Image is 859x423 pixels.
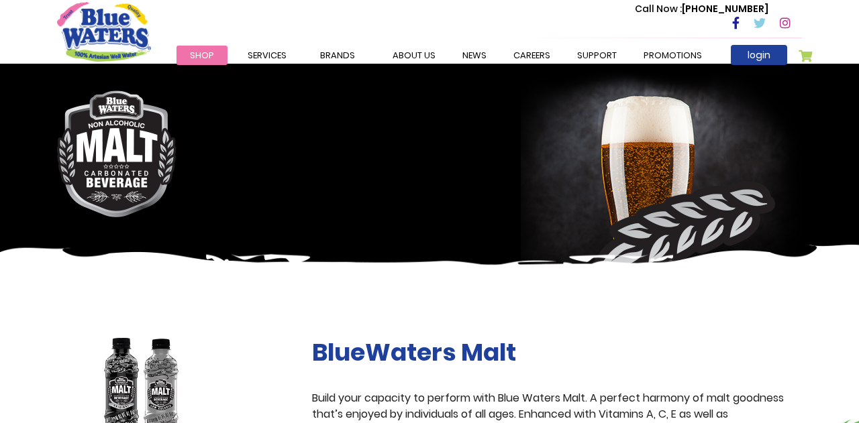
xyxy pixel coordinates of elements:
img: malt-banner-right.png [521,70,812,302]
span: Brands [320,49,355,62]
span: Call Now : [635,2,682,15]
a: News [449,46,500,65]
img: malt-logo.png [57,90,176,217]
a: login [731,45,787,65]
span: Services [248,49,287,62]
h2: BlueWaters Malt [312,338,802,367]
a: about us [379,46,449,65]
p: [PHONE_NUMBER] [635,2,768,16]
span: Shop [190,49,214,62]
a: store logo [57,2,151,61]
a: careers [500,46,564,65]
a: support [564,46,630,65]
a: Promotions [630,46,715,65]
